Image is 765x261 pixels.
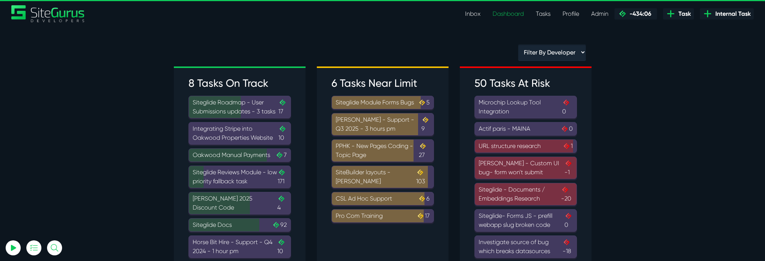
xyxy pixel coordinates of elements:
[557,6,585,21] a: Profile
[585,6,614,21] a: Admin
[11,5,85,22] a: SiteGurus
[561,185,573,203] span: -20
[663,8,694,20] a: Task
[275,151,286,160] span: 7
[416,168,430,186] span: 103
[278,98,286,116] span: 17
[336,142,430,160] div: PPHK - New Pages Coding - Topic Page
[700,8,754,20] a: Internal Task
[530,6,557,21] a: Tasks
[475,235,577,258] a: Investigate source of bug which breaks datasources-18
[336,194,430,203] div: CSL Ad Hoc Support
[418,98,429,107] span: 5
[193,238,287,256] div: Horse Bit Hire - Support - Q4 2024 - 1 hour pm
[564,159,572,177] span: -1
[418,194,429,203] span: 6
[564,211,572,229] span: 0
[479,238,573,256] div: Investigate source of bug which breaks datasources
[277,194,287,212] span: 4
[336,115,430,133] div: [PERSON_NAME] - Support - Q3 2025 - 3 hours pm
[421,115,429,133] span: 9
[277,238,286,256] span: 10
[332,192,434,205] a: CSL Ad Hoc Support6
[627,10,651,17] span: -434:06
[563,238,572,256] span: -18
[189,122,291,145] a: Integrating Stripe into Oakwood Properties Website10
[336,211,430,220] div: Pro Com Training
[193,151,287,160] div: Oakwood Manual Payments
[332,113,434,136] a: [PERSON_NAME] - Support - Q3 2025 - 3 hours pm9
[189,218,291,232] a: Siteglide Docs92
[332,96,434,109] a: Siteglide Module Forms Bugs5
[193,168,287,186] div: Siteglide Reviews Module - low priority fallback task
[479,124,573,133] div: Actif paris - MAINA
[193,194,287,212] div: [PERSON_NAME] 2025 Discount Code
[475,209,577,232] a: Siteglide- Forms JS - prefill webapp slug broken code0
[712,9,751,18] span: Internal Task
[193,124,287,142] div: Integrating Stripe into Oakwood Properties Website
[475,96,577,118] a: Microchip Lookup Tool Integration0
[475,122,577,136] a: Actif paris - MAINA0
[561,124,572,133] span: 0
[487,6,530,21] a: Dashboard
[479,159,573,177] div: [PERSON_NAME] - Custom UI bug- form won't submit
[193,220,287,229] div: Siteglide Docs
[479,185,573,203] div: Siteglide - Documents / Embeddings Research
[278,168,287,186] span: 171
[459,6,487,21] a: Inbox
[336,168,430,186] div: SiteBuilder layouts - [PERSON_NAME]
[417,211,429,220] span: 17
[562,98,573,116] span: 0
[272,220,286,229] span: 92
[475,139,577,153] a: URL structure research1
[189,166,291,188] a: Siteglide Reviews Module - low priority fallback task171
[332,166,434,188] a: SiteBuilder layouts - [PERSON_NAME]103
[675,9,691,18] span: Task
[475,157,577,179] a: [PERSON_NAME] - Custom UI bug- form won't submit-1
[189,77,291,90] h3: 8 Tasks On Track
[189,148,291,162] a: Oakwood Manual Payments7
[278,124,287,142] span: 10
[475,77,577,90] h3: 50 Tasks At Risk
[332,209,434,223] a: Pro Com Training17
[193,98,287,116] div: Siteglide Roadmap - User Submissions updates - 3 tasks
[11,5,85,22] img: Sitegurus Logo
[479,142,573,151] div: URL structure research
[336,98,430,107] div: Siteglide Module Forms Bugs
[419,142,429,160] span: 27
[189,96,291,118] a: Siteglide Roadmap - User Submissions updates - 3 tasks17
[479,211,573,229] div: Siteglide- Forms JS - prefill webapp slug broken code
[614,8,657,20] a: -434:06
[332,139,434,162] a: PPHK - New Pages Coding - Topic Page27
[479,98,573,116] div: Microchip Lookup Tool Integration
[475,183,577,205] a: Siteglide - Documents / Embeddings Research-20
[189,192,291,214] a: [PERSON_NAME] 2025 Discount Code4
[332,77,434,90] h3: 6 Tasks Near Limit
[563,142,572,151] span: 1
[189,235,291,258] a: Horse Bit Hire - Support - Q4 2024 - 1 hour pm10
